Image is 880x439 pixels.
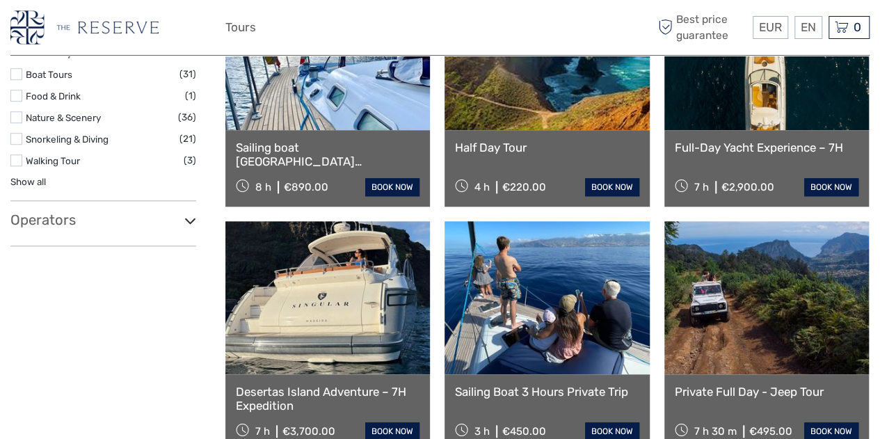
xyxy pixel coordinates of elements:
a: book now [365,178,419,196]
div: €2,900.00 [721,181,774,193]
span: EUR [759,20,782,34]
a: Desertas Island Adventure – 7H Expedition [236,385,419,413]
span: 3 h [474,425,490,438]
span: (1) [185,88,196,104]
span: (21) [179,131,196,147]
a: Tours [225,17,256,38]
span: Best price guarantee [655,12,749,42]
span: (31) [179,66,196,82]
div: €890.00 [284,181,328,193]
span: (3) [184,152,196,168]
span: 7 h 30 m [694,425,737,438]
span: 0 [851,20,863,34]
span: 4 h [474,181,490,193]
div: EN [794,16,822,39]
span: 7 h [255,425,270,438]
a: Private Full Day - Jeep Tour [675,385,858,399]
a: Show all [10,176,46,187]
a: Sailing Boat 3 Hours Private Trip [455,385,639,399]
a: Snorkeling & Diving [26,134,109,145]
a: book now [804,178,858,196]
a: Sailing boat [GEOGRAPHIC_DATA][PERSON_NAME] Trip [236,141,419,169]
div: €450.00 [502,425,546,438]
h3: Operators [10,211,196,228]
a: Nature & Scenery [26,112,101,123]
img: 3278-36be6d4b-08c9-4979-a83f-cba5f6b699ea_logo_small.png [10,10,159,45]
a: book now [585,178,639,196]
span: 8 h [255,181,271,193]
a: Boat Tours [26,69,72,80]
div: €220.00 [502,181,546,193]
a: Half Day Tour [455,141,639,154]
a: Full-Day Yacht Experience – 7H [675,141,858,154]
a: Walking Tour [26,155,80,166]
span: (36) [178,109,196,125]
span: 7 h [694,181,709,193]
a: Food & Drink [26,90,81,102]
div: €3,700.00 [282,425,335,438]
div: €495.00 [749,425,792,438]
